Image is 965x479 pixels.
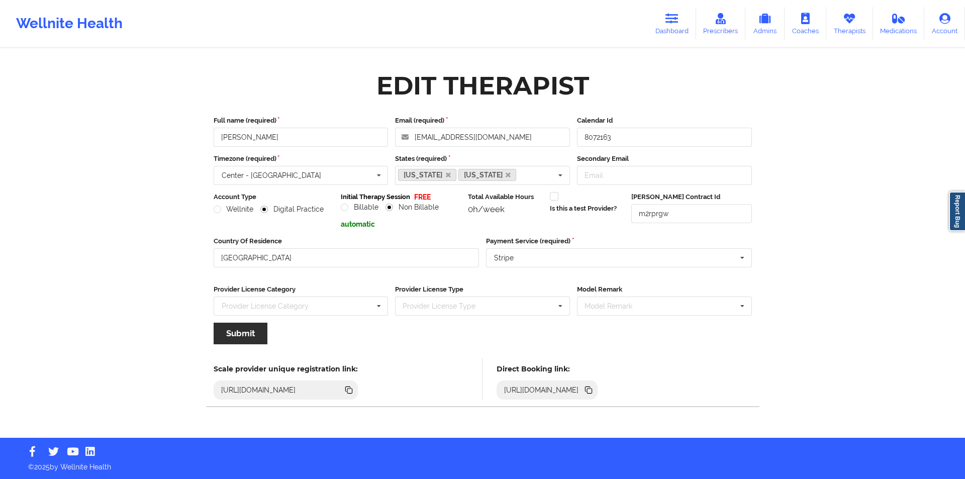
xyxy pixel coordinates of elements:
[341,203,378,212] label: Billable
[214,236,479,246] label: Country Of Residence
[500,385,583,395] div: [URL][DOMAIN_NAME]
[395,116,570,126] label: Email (required)
[395,128,570,147] input: Email address
[222,303,309,310] div: Provider License Category
[260,205,324,214] label: Digital Practice
[577,116,752,126] label: Calendar Id
[214,154,389,164] label: Timezone (required)
[414,192,431,202] p: FREE
[949,191,965,231] a: Report Bug
[550,204,617,214] label: Is this a test Provider?
[458,169,517,181] a: [US_STATE]
[341,192,410,202] label: Initial Therapy Session
[468,204,542,214] div: 0h/week
[398,169,456,181] a: [US_STATE]
[486,236,752,246] label: Payment Service (required)
[785,7,826,40] a: Coaches
[376,70,589,102] div: Edit Therapist
[648,7,696,40] a: Dashboard
[924,7,965,40] a: Account
[577,154,752,164] label: Secondary Email
[395,284,570,295] label: Provider License Type
[217,385,300,395] div: [URL][DOMAIN_NAME]
[214,192,334,202] label: Account Type
[497,364,598,373] h5: Direct Booking link:
[468,192,542,202] label: Total Available Hours
[577,284,752,295] label: Model Remark
[214,323,267,344] button: Submit
[696,7,746,40] a: Prescribers
[873,7,925,40] a: Medications
[385,203,439,212] label: Non Billable
[395,154,570,164] label: States (required)
[631,192,751,202] label: [PERSON_NAME] Contract Id
[745,7,785,40] a: Admins
[631,204,751,223] input: Deel Contract Id
[577,166,752,185] input: Email
[494,254,514,261] div: Stripe
[826,7,873,40] a: Therapists
[400,301,490,312] div: Provider License Type
[577,128,752,147] input: Calendar Id
[21,455,944,472] p: © 2025 by Wellnite Health
[214,205,254,214] label: Wellnite
[214,364,358,373] h5: Scale provider unique registration link:
[214,128,389,147] input: Full name
[214,116,389,126] label: Full name (required)
[341,219,461,229] p: automatic
[222,172,321,179] div: Center - [GEOGRAPHIC_DATA]
[214,284,389,295] label: Provider License Category
[582,301,647,312] div: Model Remark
